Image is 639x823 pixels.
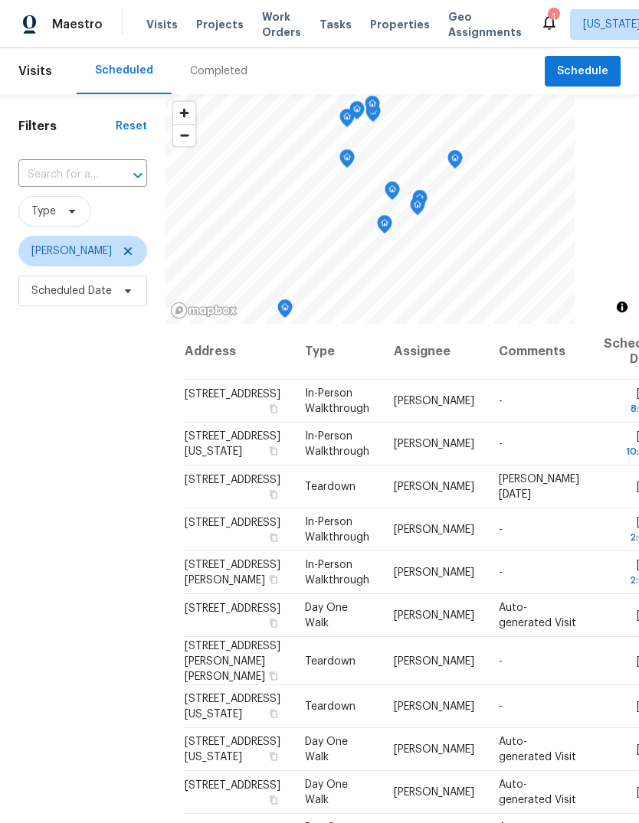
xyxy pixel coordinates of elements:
button: Copy Address [267,793,280,807]
button: Copy Address [267,444,280,458]
span: [STREET_ADDRESS][PERSON_NAME][PERSON_NAME] [185,640,280,681]
span: Tasks [319,19,352,30]
button: Copy Address [267,531,280,544]
button: Zoom in [173,102,195,124]
a: Mapbox homepage [170,302,238,319]
span: [PERSON_NAME] [394,482,474,492]
span: Auto-generated Visit [499,736,576,763]
button: Copy Address [267,402,280,416]
span: Toggle attribution [618,299,627,315]
div: Map marker [277,299,293,323]
span: In-Person Walkthrough [305,431,369,457]
span: [PERSON_NAME] [DATE] [499,474,579,500]
span: [STREET_ADDRESS][US_STATE] [185,694,280,720]
span: In-Person Walkthrough [305,517,369,543]
div: 1 [548,9,559,24]
button: Copy Address [267,750,280,763]
button: Open [127,165,149,186]
span: Day One Walk [305,603,348,629]
span: [STREET_ADDRESS] [185,475,280,485]
button: Schedule [545,56,621,87]
span: [STREET_ADDRESS][PERSON_NAME] [185,560,280,586]
span: Day One Walk [305,779,348,805]
span: Teardown [305,701,356,712]
span: Schedule [557,62,608,81]
span: In-Person Walkthrough [305,560,369,586]
span: [STREET_ADDRESS] [185,603,280,614]
span: Type [31,204,56,219]
span: [PERSON_NAME] [394,744,474,755]
span: [PERSON_NAME] [394,701,474,712]
span: Teardown [305,655,356,666]
span: [STREET_ADDRESS][US_STATE] [185,736,280,763]
span: - [499,396,503,407]
span: Day One Walk [305,736,348,763]
div: Map marker [339,149,355,173]
span: Projects [196,17,244,32]
span: Maestro [52,17,103,32]
th: Assignee [382,324,487,380]
button: Copy Address [267,488,280,501]
button: Copy Address [267,707,280,720]
span: - [499,439,503,449]
span: Geo Assignments [448,9,522,40]
canvas: Map [165,94,575,324]
span: - [499,701,503,712]
span: Work Orders [262,9,301,40]
span: Auto-generated Visit [499,603,576,629]
button: Zoom out [173,124,195,146]
span: In-Person Walkthrough [305,388,369,414]
span: [PERSON_NAME] [394,396,474,407]
div: Map marker [385,181,400,205]
span: Scheduled Date [31,283,112,299]
div: Map marker [349,101,365,125]
button: Copy Address [267,573,280,586]
div: Map marker [339,109,355,132]
div: Map marker [377,215,392,239]
div: Map marker [447,150,463,174]
span: - [499,524,503,535]
div: Map marker [410,197,425,220]
input: Search for an address... [18,163,104,187]
div: Map marker [412,190,428,214]
span: [PERSON_NAME] [394,655,474,666]
div: Map marker [365,96,380,119]
span: Auto-generated Visit [499,779,576,805]
span: Visits [18,54,52,88]
span: [PERSON_NAME] [31,243,112,259]
span: [PERSON_NAME] [394,524,474,535]
span: Properties [370,17,430,32]
th: Type [293,324,382,380]
span: [PERSON_NAME] [394,439,474,449]
button: Copy Address [267,668,280,682]
th: Address [184,324,293,380]
span: - [499,567,503,578]
span: [PERSON_NAME] [394,567,474,578]
button: Toggle attribution [613,298,631,316]
span: - [499,655,503,666]
div: Scheduled [95,63,153,78]
span: [STREET_ADDRESS] [185,389,280,400]
span: [STREET_ADDRESS][US_STATE] [185,431,280,457]
span: [STREET_ADDRESS] [185,780,280,791]
span: Visits [146,17,178,32]
span: [PERSON_NAME] [394,787,474,798]
div: Completed [190,64,247,79]
span: Zoom out [173,125,195,146]
span: Teardown [305,482,356,492]
span: [STREET_ADDRESS] [185,518,280,528]
h1: Filters [18,119,116,134]
div: Reset [116,119,147,134]
th: Comments [487,324,591,380]
button: Copy Address [267,616,280,630]
span: [PERSON_NAME] [394,610,474,621]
